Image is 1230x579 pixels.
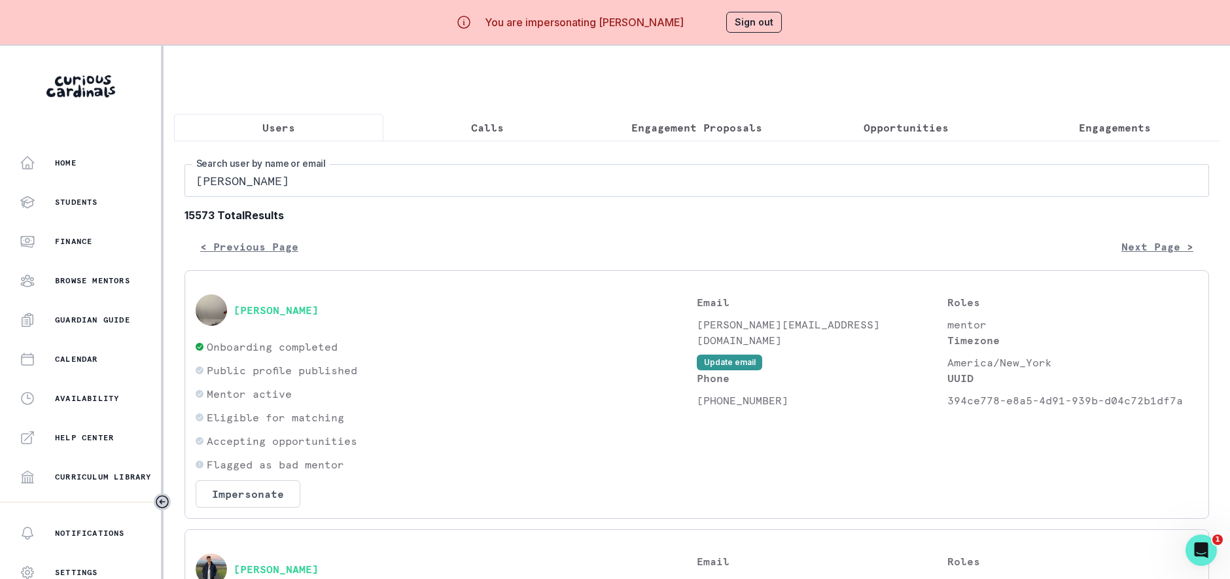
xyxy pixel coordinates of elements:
p: Guardian Guide [55,315,130,325]
p: Settings [55,567,98,578]
p: Flagged as bad mentor [207,457,344,472]
button: Impersonate [196,480,300,508]
p: Students [55,197,98,207]
button: Sign out [726,12,782,33]
p: America/New_York [947,355,1198,370]
button: [PERSON_NAME] [234,563,319,576]
img: Curious Cardinals Logo [46,75,115,97]
iframe: Intercom live chat [1186,535,1217,566]
p: [PERSON_NAME][EMAIL_ADDRESS][DOMAIN_NAME] [697,317,947,348]
p: Help Center [55,432,114,443]
p: Home [55,158,77,168]
p: Engagements [1079,120,1151,135]
p: You are impersonating [PERSON_NAME] [485,14,684,30]
p: mentor [947,317,1198,332]
p: Notifications [55,528,125,538]
p: Accepting opportunities [207,433,357,449]
p: Availability [55,393,119,404]
p: 394ce778-e8a5-4d91-939b-d04c72b1df7a [947,393,1198,408]
p: Roles [947,294,1198,310]
p: Roles [947,553,1198,569]
p: Email [697,553,947,569]
p: Phone [697,370,947,386]
p: Public profile published [207,362,357,378]
b: 15573 Total Results [184,207,1209,223]
p: Opportunities [864,120,949,135]
button: Update email [697,355,762,370]
button: Next Page > [1106,234,1209,260]
p: Users [262,120,295,135]
p: Curriculum Library [55,472,152,482]
p: Engagement Proposals [631,120,762,135]
button: [PERSON_NAME] [234,304,319,317]
p: Browse Mentors [55,275,130,286]
p: Timezone [947,332,1198,348]
button: Toggle sidebar [154,493,171,510]
p: Mentor active [207,386,292,402]
p: Finance [55,236,92,247]
p: Email [697,294,947,310]
span: 1 [1212,535,1223,545]
p: Onboarding completed [207,339,338,355]
p: Calls [471,120,504,135]
p: [PHONE_NUMBER] [697,393,947,408]
p: Eligible for matching [207,410,344,425]
p: Calendar [55,354,98,364]
button: < Previous Page [184,234,314,260]
p: UUID [947,370,1198,386]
